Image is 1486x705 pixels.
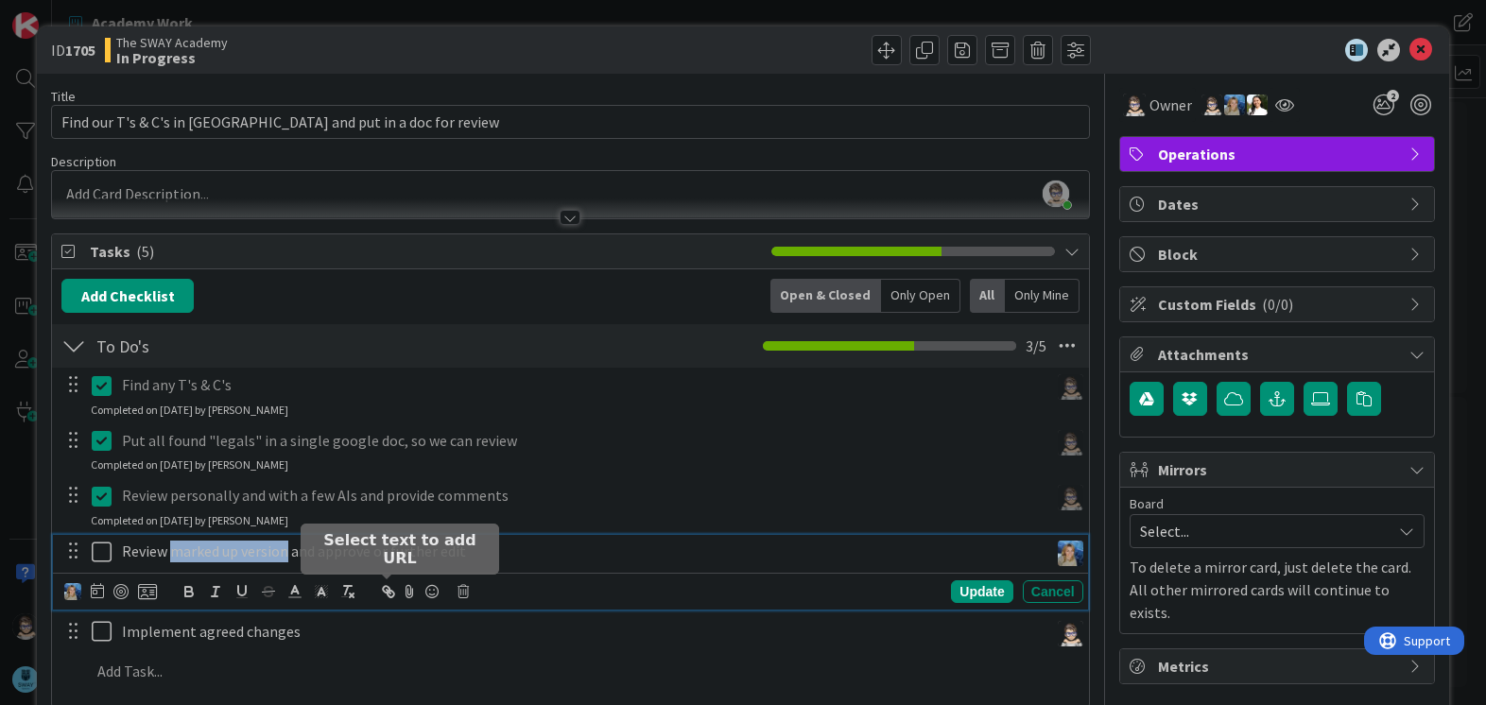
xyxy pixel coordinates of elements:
span: The SWAY Academy [116,35,228,50]
div: Update [951,580,1012,603]
input: Add Checklist... [90,329,515,363]
span: ( 0/0 ) [1262,295,1293,314]
span: Dates [1158,193,1400,215]
b: 1705 [65,41,95,60]
div: Only Open [881,279,960,313]
div: All [970,279,1005,313]
button: Add Checklist [61,279,194,313]
p: Find any T's & C's [122,374,1041,396]
span: Tasks [90,240,761,263]
p: Put all found "legals" in a single google doc, so we can review [122,430,1041,452]
span: Owner [1149,94,1192,116]
span: ID [51,39,95,61]
span: 2 [1387,90,1399,102]
p: To delete a mirror card, just delete the card. All other mirrored cards will continue to exists. [1130,556,1425,624]
div: Cancel [1023,580,1083,603]
img: MA [1224,95,1245,115]
span: 3 / 5 [1026,335,1046,357]
div: Completed on [DATE] by [PERSON_NAME] [91,512,288,529]
img: TP [1058,485,1083,510]
img: MA [64,583,81,600]
span: Custom Fields [1158,293,1400,316]
label: Title [51,88,76,105]
span: Operations [1158,143,1400,165]
div: Completed on [DATE] by [PERSON_NAME] [91,456,288,473]
span: Description [51,153,116,170]
img: TP [1201,95,1222,115]
span: Support [40,3,86,26]
b: In Progress [116,50,228,65]
img: GSQywPghEhdbY4OwXOWrjRcy4shk9sHH.png [1043,181,1069,207]
span: Metrics [1158,655,1400,678]
p: Review marked up version and approve or further edit [122,541,1041,562]
div: Completed on [DATE] by [PERSON_NAME] [91,402,288,419]
img: AK [1247,95,1268,115]
img: MA [1058,541,1083,566]
div: Only Mine [1005,279,1080,313]
img: TP [1058,430,1083,456]
img: TP [1123,94,1146,116]
span: Board [1130,497,1164,510]
span: Select... [1140,518,1382,544]
p: Implement agreed changes [122,621,1041,643]
h5: Select text to add URL [308,531,492,567]
img: TP [1058,374,1083,400]
input: type card name here... [51,105,1089,139]
span: Attachments [1158,343,1400,366]
img: TP [1058,621,1083,646]
span: ( 5 ) [136,242,154,261]
span: Mirrors [1158,458,1400,481]
div: Open & Closed [770,279,881,313]
p: Review personally and with a few AIs and provide comments [122,485,1041,507]
span: Block [1158,243,1400,266]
